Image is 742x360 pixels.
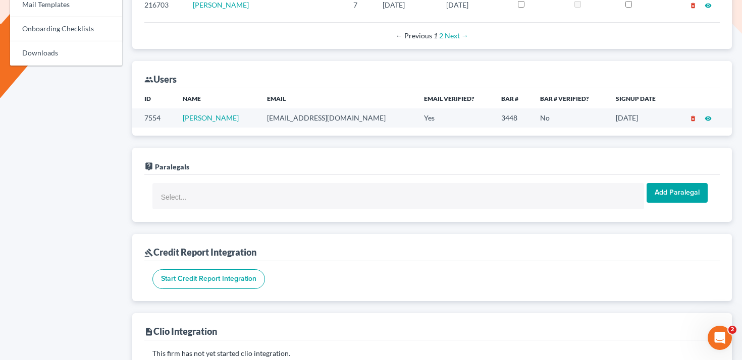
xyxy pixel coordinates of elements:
[705,113,712,122] a: visibility
[144,162,153,171] i: live_help
[532,108,607,127] td: No
[416,108,493,127] td: Yes
[132,108,175,127] td: 7554
[10,41,122,66] a: Downloads
[705,2,712,9] i: visibility
[152,31,712,41] div: Pagination
[175,88,259,108] th: Name
[416,88,493,108] th: Email Verified?
[439,31,443,40] a: Page 2
[532,88,607,108] th: Bar # Verified?
[647,183,708,203] input: Add Paralegal
[445,31,468,40] a: Next page
[705,115,712,122] i: visibility
[10,17,122,41] a: Onboarding Checklists
[690,115,697,122] i: delete_forever
[608,88,673,108] th: Signup Date
[608,108,673,127] td: [DATE]
[690,1,697,9] a: delete_forever
[493,108,532,127] td: 3448
[144,325,217,337] div: Clio Integration
[132,88,175,108] th: ID
[144,248,153,257] i: gavel
[728,326,736,334] span: 2
[396,31,432,40] span: Previous page
[690,113,697,122] a: delete_forever
[259,108,416,127] td: [EMAIL_ADDRESS][DOMAIN_NAME]
[152,348,712,358] p: This firm has not yet started clio integration.
[144,327,153,336] i: description
[152,269,265,289] input: Start Credit Report Integration
[144,246,256,258] div: Credit Report Integration
[193,1,249,9] a: [PERSON_NAME]
[259,88,416,108] th: Email
[155,162,189,171] span: Paralegals
[183,113,239,122] a: [PERSON_NAME]
[144,75,153,84] i: group
[144,73,177,85] div: Users
[690,2,697,9] i: delete_forever
[705,1,712,9] a: visibility
[493,88,532,108] th: Bar #
[434,31,438,40] em: Page 1
[708,326,732,350] iframe: Intercom live chat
